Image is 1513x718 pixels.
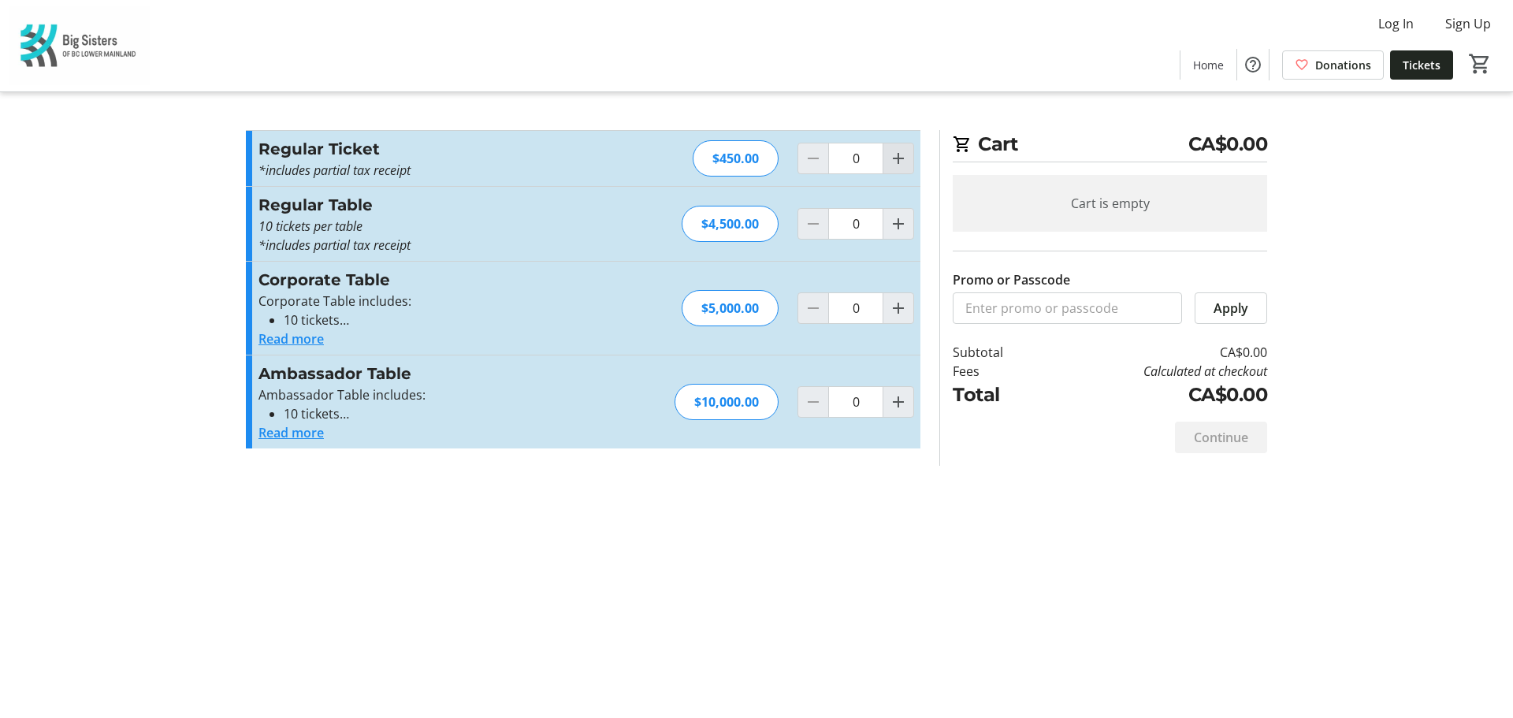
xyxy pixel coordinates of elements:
em: *includes partial tax receipt [258,162,411,179]
span: Sign Up [1445,14,1491,33]
button: Help [1237,49,1269,80]
td: Total [953,381,1044,409]
td: CA$0.00 [1044,381,1267,409]
button: Increment by one [883,293,913,323]
a: Donations [1282,50,1384,80]
span: Apply [1214,299,1248,318]
div: $10,000.00 [675,384,779,420]
h3: Regular Ticket [258,137,603,161]
li: 10 tickets [284,404,603,423]
li: 10 tickets [284,311,603,329]
div: $5,000.00 [682,290,779,326]
p: Corporate Table includes: [258,292,603,311]
button: Cart [1466,50,1494,78]
td: Subtotal [953,343,1044,362]
button: Read more [258,329,324,348]
a: Tickets [1390,50,1453,80]
button: Apply [1195,292,1267,324]
input: Ambassador Table Quantity [828,386,883,418]
td: Fees [953,362,1044,381]
p: Ambassador Table includes: [258,385,603,404]
h3: Ambassador Table [258,362,603,385]
div: $450.00 [693,140,779,177]
input: Regular Table Quantity [828,208,883,240]
div: Cart is empty [953,175,1267,232]
span: Log In [1378,14,1414,33]
img: Big Sisters of BC Lower Mainland's Logo [9,6,150,85]
button: Increment by one [883,209,913,239]
em: *includes partial tax receipt [258,236,411,254]
button: Increment by one [883,143,913,173]
span: Donations [1315,57,1371,73]
span: Tickets [1403,57,1441,73]
input: Enter promo or passcode [953,292,1182,324]
button: Sign Up [1433,11,1504,36]
h3: Regular Table [258,193,603,217]
td: Calculated at checkout [1044,362,1267,381]
h2: Cart [953,130,1267,162]
button: Read more [258,423,324,442]
button: Increment by one [883,387,913,417]
a: Home [1180,50,1236,80]
h3: Corporate Table [258,268,603,292]
span: Home [1193,57,1224,73]
input: Corporate Table Quantity [828,292,883,324]
div: $4,500.00 [682,206,779,242]
span: CA$0.00 [1188,130,1268,158]
label: Promo or Passcode [953,270,1070,289]
td: CA$0.00 [1044,343,1267,362]
button: Log In [1366,11,1426,36]
em: 10 tickets per table [258,218,362,235]
input: Regular Ticket Quantity [828,143,883,174]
